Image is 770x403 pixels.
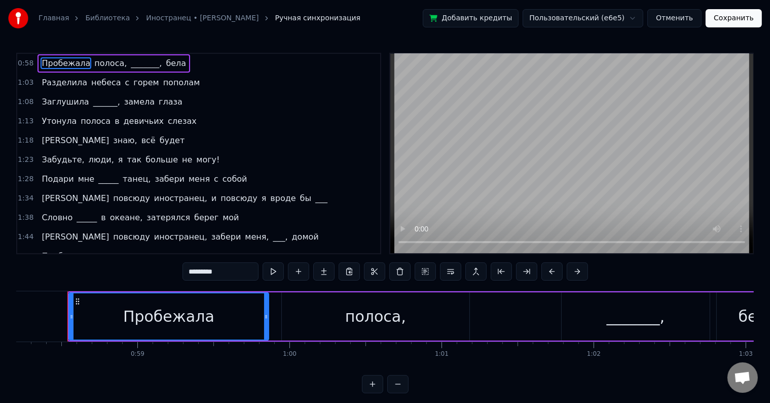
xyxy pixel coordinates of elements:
span: танец, [122,173,152,185]
span: [PERSON_NAME] [41,192,110,204]
span: ___, [272,231,289,243]
span: будет [159,135,186,146]
span: Утонула [41,115,78,127]
span: меня [188,173,211,185]
span: повсюду [112,192,151,204]
span: люди, [88,154,115,165]
span: ______, [92,96,121,108]
span: знаю, [112,135,138,146]
span: так [126,154,142,165]
span: [PERSON_NAME] [41,135,110,146]
span: ___ [314,192,328,204]
span: пополам [162,77,201,88]
span: океане, [109,212,144,223]
span: 1:03 [18,78,33,88]
span: Подари [41,173,75,185]
span: больше [144,154,179,165]
span: слезах [167,115,198,127]
div: 1:00 [283,350,297,358]
span: 1:28 [18,174,33,184]
div: Пробежала [123,305,214,328]
span: могу! [195,154,221,165]
span: 1:38 [18,213,33,223]
span: 1:59 [18,251,33,261]
img: youka [8,8,28,28]
span: бы [299,192,313,204]
span: забери [210,231,242,243]
span: меня, [244,231,270,243]
span: замела [123,96,156,108]
span: Ручная синхронизация [275,13,361,23]
span: собой [222,173,248,185]
div: 0:59 [131,350,144,358]
span: мне [77,173,95,185]
span: мой [222,212,240,223]
span: вроде [269,192,297,204]
div: 1:01 [435,350,449,358]
span: 0:58 [18,58,33,69]
span: полоса [80,115,112,127]
span: полоса, [93,57,128,69]
span: забери [154,173,186,185]
a: Открытый чат [727,362,758,393]
span: 1:34 [18,193,33,204]
span: повсюду [112,231,151,243]
span: домой [291,231,320,243]
span: не [181,154,193,165]
span: 1:08 [18,97,33,107]
span: _______, [130,57,163,69]
span: [PERSON_NAME] [41,231,110,243]
span: полоса, [93,250,128,262]
span: бела [165,57,187,69]
span: залегла [164,250,200,262]
a: Библиотека [85,13,130,23]
span: горем [132,77,160,88]
span: 1:44 [18,232,33,242]
span: 1:18 [18,136,33,146]
button: Сохранить [706,9,762,27]
span: я [117,154,124,165]
span: и [210,192,217,204]
span: Пробежала [41,57,91,69]
span: 1:13 [18,116,33,126]
span: Пробежала [41,250,91,262]
a: Главная [39,13,69,23]
nav: breadcrumb [39,13,360,23]
span: в [114,115,120,127]
span: иностранец, [153,192,208,204]
a: Иностранец • [PERSON_NAME] [146,13,259,23]
span: Словно [41,212,74,223]
div: _______, [607,305,665,328]
span: повсюду [219,192,258,204]
span: иностранец, [153,231,208,243]
div: 1:02 [587,350,601,358]
div: полоса, [345,305,406,328]
span: с [213,173,219,185]
span: с [124,77,131,88]
span: 1:23 [18,155,33,165]
span: я [261,192,268,204]
span: в [100,212,106,223]
span: глаза [158,96,184,108]
button: Отменить [647,9,702,27]
div: 1:03 [739,350,753,358]
span: всё [140,135,157,146]
span: берег [193,212,219,223]
button: Добавить кредиты [423,9,519,27]
span: _____ [76,212,98,223]
span: Забудьте, [41,154,85,165]
span: зверем [130,250,162,262]
span: Разделила [41,77,88,88]
span: Заглушила [41,96,90,108]
span: девичьих [123,115,165,127]
span: затерялся [145,212,191,223]
span: _____ [97,173,120,185]
span: небеса [90,77,122,88]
